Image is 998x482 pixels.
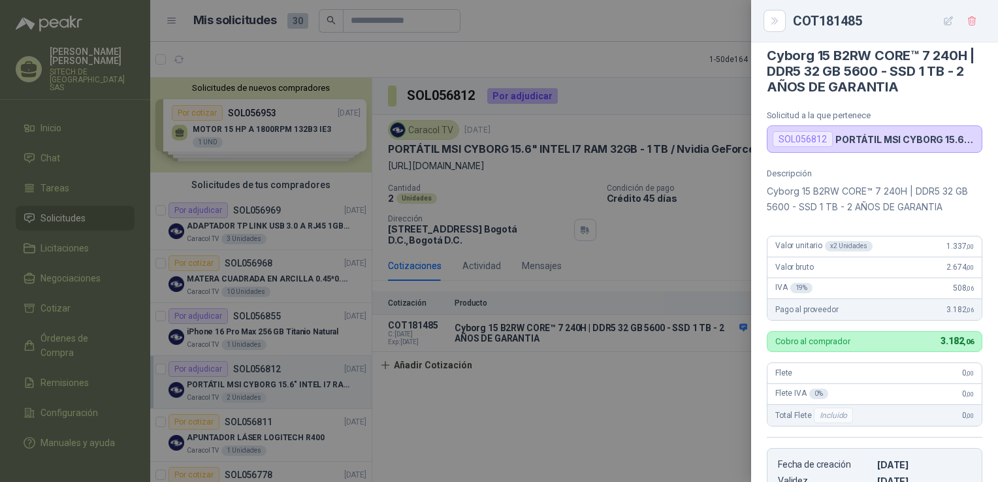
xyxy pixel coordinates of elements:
div: 0 % [809,389,828,399]
span: Flete IVA [775,389,828,399]
span: ,00 [966,264,974,271]
span: Valor bruto [775,263,813,272]
span: ,00 [966,370,974,377]
p: [DATE] [877,459,971,470]
div: 19 % [790,283,813,293]
span: ,00 [966,391,974,398]
div: Incluido [814,408,853,423]
p: Descripción [767,169,982,178]
span: Pago al proveedor [775,305,839,314]
p: Solicitud a la que pertenece [767,110,982,120]
span: 0 [962,389,974,398]
span: ,06 [966,306,974,313]
span: IVA [775,283,813,293]
span: 2.674 [946,263,974,272]
span: ,06 [966,285,974,292]
div: x 2 Unidades [825,241,873,251]
h4: Cyborg 15 B2RW CORE™ 7 240H | DDR5 32 GB 5600 - SSD 1 TB - 2 AÑOS DE GARANTIA [767,48,982,95]
span: ,00 [966,412,974,419]
span: Flete [775,368,792,378]
span: 0 [962,368,974,378]
span: 508 [953,283,974,293]
p: Fecha de creación [778,459,872,470]
span: 1.337 [946,242,974,251]
span: Valor unitario [775,241,873,251]
span: ,06 [963,338,974,346]
span: 3.182 [941,336,974,346]
p: Cobro al comprador [775,337,850,345]
p: PORTÁTIL MSI CYBORG 15.6" INTEL I7 RAM 32GB - 1 TB / Nvidia GeForce RTX 4050 [835,134,976,145]
div: SOL056812 [773,131,833,147]
p: Cyborg 15 B2RW CORE™ 7 240H | DDR5 32 GB 5600 - SSD 1 TB - 2 AÑOS DE GARANTIA [767,184,982,215]
div: COT181485 [793,10,982,31]
button: Close [767,13,782,29]
span: Total Flete [775,408,856,423]
span: ,00 [966,243,974,250]
span: 3.182 [946,305,974,314]
span: 0 [962,411,974,420]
